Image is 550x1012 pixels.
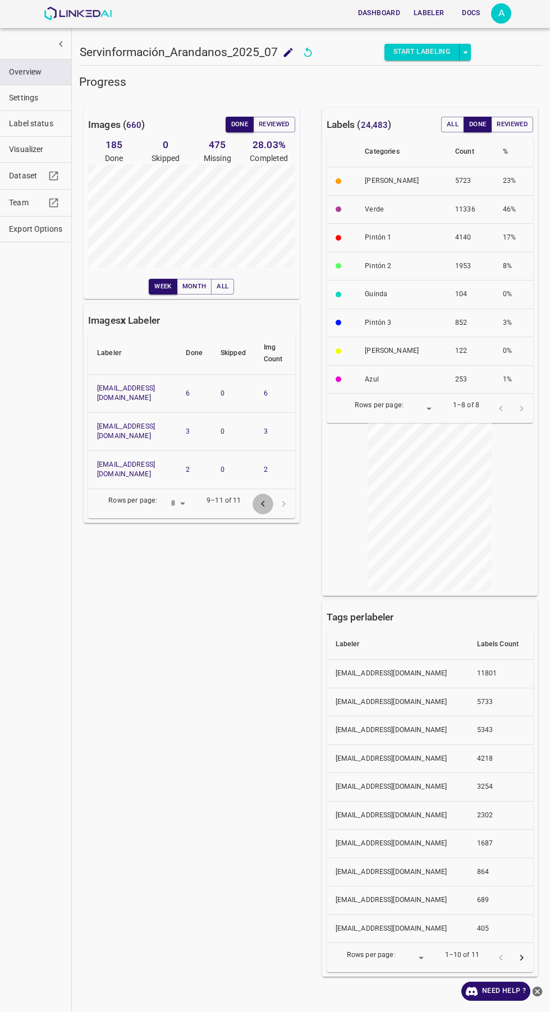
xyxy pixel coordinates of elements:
[255,333,295,375] th: Img Count
[356,309,446,337] th: Pintón 3
[9,197,45,209] span: Team
[108,496,157,506] p: Rows per page:
[327,830,468,858] th: [EMAIL_ADDRESS][DOMAIN_NAME]
[264,466,268,473] a: 2
[327,858,468,886] th: [EMAIL_ADDRESS][DOMAIN_NAME]
[121,315,126,326] b: x
[354,4,405,22] button: Dashboard
[264,389,268,397] a: 6
[356,195,446,224] th: Verde
[207,496,241,506] p: 9–11 of 11
[9,223,62,235] span: Export Options
[494,337,533,366] th: 0%
[468,716,533,745] th: 5343
[408,401,435,416] div: ​
[88,333,177,375] th: Labeler
[468,858,533,886] th: 864
[361,120,388,130] span: 24,483
[453,401,479,411] p: 1–8 of 8
[327,716,468,745] th: [EMAIL_ADDRESS][DOMAIN_NAME]
[491,3,511,24] button: Open settings
[468,830,533,858] th: 1687
[453,4,489,22] button: Docs
[441,117,464,132] button: All
[80,44,278,60] h5: Servinformación_Arandanos_2025_07
[264,427,268,435] a: 3
[347,950,396,960] p: Rows per page:
[356,137,446,167] th: Categories
[51,34,71,54] button: show more
[494,167,533,196] th: 23%
[327,609,394,625] h6: Tags per labeler
[212,333,255,375] th: Skipped
[327,801,468,830] th: [EMAIL_ADDRESS][DOMAIN_NAME]
[9,66,62,78] span: Overview
[446,167,494,196] th: 5723
[530,982,544,1001] button: close-help
[468,886,533,915] th: 689
[186,427,190,435] a: 3
[446,337,494,366] th: 122
[79,74,542,90] h5: Progress
[464,117,492,132] button: Done
[494,224,533,252] th: 17%
[445,950,479,960] p: 1–10 of 11
[126,120,141,130] span: 660
[191,153,243,164] p: Missing
[44,7,112,20] img: LinkedAI
[186,466,190,473] a: 2
[511,947,532,968] button: Go to next page
[253,117,295,132] button: Reviewed
[468,801,533,830] th: 2302
[177,279,212,295] button: Month
[356,280,446,309] th: Guinda
[88,117,145,132] h6: Images ( )
[446,195,494,224] th: 11336
[97,384,155,402] a: [EMAIL_ADDRESS][DOMAIN_NAME]
[253,494,273,514] button: Go to previous page
[162,496,189,512] div: 8
[9,118,62,130] span: Label status
[468,660,533,688] th: 11801
[327,629,468,660] th: Labeler
[494,252,533,280] th: 8%
[9,144,62,155] span: Visualizer
[327,914,468,943] th: [EMAIL_ADDRESS][DOMAIN_NAME]
[446,309,494,337] th: 852
[355,401,404,411] p: Rows per page:
[384,44,460,61] button: Start Labeling
[221,466,224,473] a: 0
[327,886,468,915] th: [EMAIL_ADDRESS][DOMAIN_NAME]
[327,117,392,132] h6: Labels ( )
[97,422,155,440] a: [EMAIL_ADDRESS][DOMAIN_NAME]
[356,252,446,280] th: Pintón 2
[243,153,295,164] p: Completed
[494,137,533,167] th: %
[451,2,491,25] a: Docs
[177,333,212,375] th: Done
[356,224,446,252] th: Pintón 1
[327,688,468,716] th: [EMAIL_ADDRESS][DOMAIN_NAME]
[446,224,494,252] th: 4140
[494,280,533,309] th: 0%
[468,688,533,716] th: 5733
[446,280,494,309] th: 104
[9,92,62,104] span: Settings
[446,137,494,167] th: Count
[226,117,254,132] button: Done
[149,279,177,295] button: Week
[460,44,471,61] button: select role
[491,117,533,132] button: Reviewed
[384,44,471,61] div: split button
[186,389,190,397] a: 6
[140,137,191,153] h6: 0
[221,389,224,397] a: 0
[468,773,533,802] th: 3254
[461,982,530,1001] a: Need Help ?
[356,365,446,394] th: Azul
[446,252,494,280] th: 1953
[446,365,494,394] th: 253
[356,337,446,366] th: [PERSON_NAME]
[494,365,533,394] th: 1%
[278,42,299,63] button: add to shopping cart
